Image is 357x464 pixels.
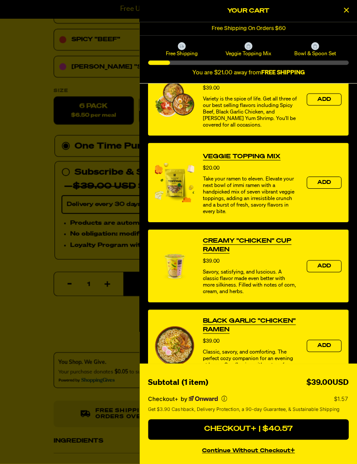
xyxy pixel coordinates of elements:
img: View Creamy "Chicken" Cup Ramen [155,246,194,285]
button: Add the product, Variety Vol. 1 to Cart [306,93,341,105]
h2: Your Cart [148,4,348,17]
span: $39.00 [203,338,219,344]
button: Add the product, Veggie Topping Mix to Cart [306,176,341,188]
div: product [148,229,348,302]
span: Add [317,97,331,102]
p: $1.57 [333,395,348,402]
a: View Black Garlic "Chicken" Ramen [203,316,298,334]
div: 1 of 1 [139,22,357,35]
section: Checkout+ [148,389,348,419]
span: Add [317,343,331,348]
button: Add the product, Creamy "Chicken" Cup Ramen to Cart [306,260,341,272]
b: FREE SHIPPING [261,70,304,76]
div: product [148,142,348,222]
span: $20.00 [203,165,219,170]
span: $39.00 [203,85,219,90]
span: Subtotal (1 item) [148,378,208,386]
div: Take your ramen to eleven. Elevate your next bowl of immi ramen with a handpicked mix of seven vi... [203,176,298,215]
span: Add [317,263,331,268]
span: Get $3.90 Cashback, Delivery Protection, a 90-day Guarantee, & Sustainable Shipping [148,405,339,413]
div: You are $21.00 away from [148,69,348,77]
button: More info [221,395,227,401]
div: $39.00USD [306,376,348,389]
span: Veggie Topping Mix [216,50,280,57]
span: by [180,395,187,402]
button: continue without Checkout+ [148,443,348,455]
div: product [148,63,348,136]
img: View Veggie Topping Mix [155,163,194,202]
span: Checkout+ [148,395,178,402]
img: View Black Garlic "Chicken" Ramen [155,326,194,365]
div: Classic, savory, and comforting. The perfect cozy companion for an evening at home. Overflowing w... [203,349,298,375]
button: Close Cart [340,4,353,17]
span: Free Shipping [149,50,213,57]
div: Variety is the spice of life. Get all three of our best selling flavors including Spicy Beef, Bla... [203,96,298,128]
img: View Variety Vol. 1 [155,82,194,116]
div: Savory, satisfying, and luscious. A classic flavor made even better with more silkiness. Filled w... [203,269,298,295]
a: View Veggie Topping Mix [203,152,280,160]
div: product [148,309,348,382]
span: $39.00 [203,258,219,264]
span: Add [317,180,331,185]
div: You may also like [148,63,348,389]
span: Bowl & Spoon Set [283,50,347,57]
a: Powered by Onward [189,395,218,401]
button: Add the product, Black Garlic "Chicken" Ramen to Cart [306,339,341,351]
a: View Creamy "Chicken" Cup Ramen [203,236,298,254]
button: Checkout+ | $40.57 [148,419,348,440]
